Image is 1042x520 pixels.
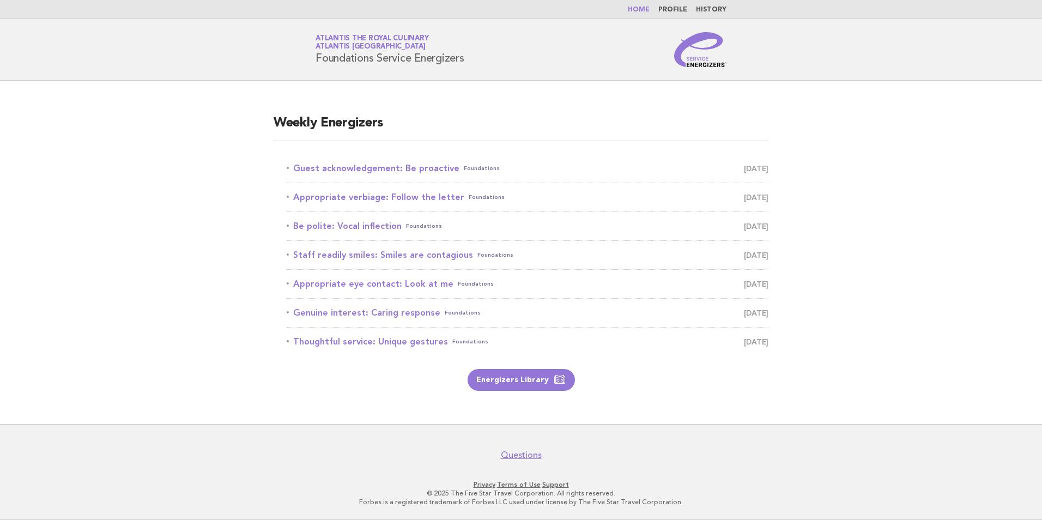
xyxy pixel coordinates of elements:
[542,481,569,488] a: Support
[696,7,726,13] a: History
[287,247,768,263] a: Staff readily smiles: Smiles are contagiousFoundations [DATE]
[452,334,488,349] span: Foundations
[744,334,768,349] span: [DATE]
[744,305,768,321] span: [DATE]
[477,247,513,263] span: Foundations
[287,190,768,205] a: Appropriate verbiage: Follow the letterFoundations [DATE]
[406,219,442,234] span: Foundations
[316,35,464,64] h1: Foundations Service Energizers
[187,498,855,506] p: Forbes is a registered trademark of Forbes LLC used under license by The Five Star Travel Corpora...
[497,481,541,488] a: Terms of Use
[744,219,768,234] span: [DATE]
[628,7,650,13] a: Home
[744,276,768,292] span: [DATE]
[274,114,768,141] h2: Weekly Energizers
[674,32,726,67] img: Service Energizers
[287,334,768,349] a: Thoughtful service: Unique gesturesFoundations [DATE]
[658,7,687,13] a: Profile
[316,35,428,50] a: Atlantis the Royal CulinaryAtlantis [GEOGRAPHIC_DATA]
[287,219,768,234] a: Be polite: Vocal inflectionFoundations [DATE]
[501,450,542,461] a: Questions
[744,190,768,205] span: [DATE]
[458,276,494,292] span: Foundations
[474,481,495,488] a: Privacy
[445,305,481,321] span: Foundations
[187,480,855,489] p: · ·
[464,161,500,176] span: Foundations
[287,161,768,176] a: Guest acknowledgement: Be proactiveFoundations [DATE]
[287,276,768,292] a: Appropriate eye contact: Look at meFoundations [DATE]
[744,247,768,263] span: [DATE]
[316,44,426,51] span: Atlantis [GEOGRAPHIC_DATA]
[187,489,855,498] p: © 2025 The Five Star Travel Corporation. All rights reserved.
[287,305,768,321] a: Genuine interest: Caring responseFoundations [DATE]
[469,190,505,205] span: Foundations
[744,161,768,176] span: [DATE]
[468,369,575,391] a: Energizers Library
